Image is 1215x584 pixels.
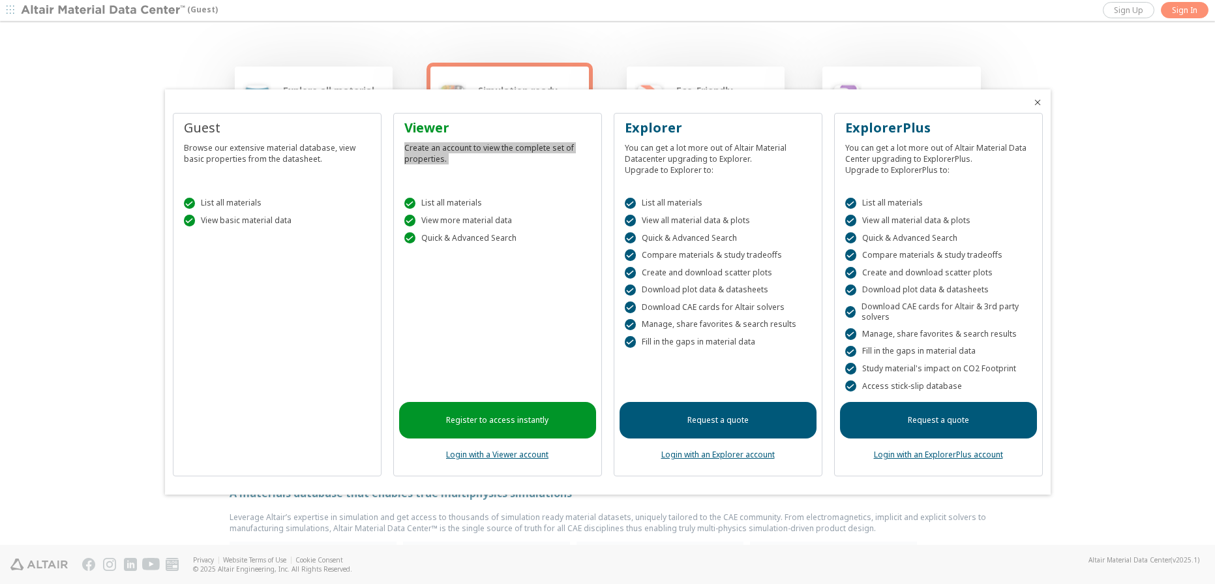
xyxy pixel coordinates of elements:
[845,306,856,318] div: 
[625,267,637,279] div: 
[184,119,370,137] div: Guest
[184,198,196,209] div: 
[845,346,857,358] div: 
[845,215,1032,226] div: View all material data & plots
[625,232,637,244] div: 
[184,215,196,226] div: 
[625,232,811,244] div: Quick & Advanced Search
[845,232,1032,244] div: Quick & Advanced Search
[625,198,811,209] div: List all materials
[625,284,811,296] div: Download plot data & datasheets
[404,215,416,226] div: 
[845,249,1032,261] div: Compare materials & study tradeoffs
[845,232,857,244] div: 
[625,336,811,348] div: Fill in the gaps in material data
[845,267,1032,279] div: Create and download scatter plots
[845,137,1032,176] div: You can get a lot more out of Altair Material Data Center upgrading to ExplorerPlus. Upgrade to E...
[845,119,1032,137] div: ExplorerPlus
[184,215,370,226] div: View basic material data
[404,198,416,209] div: 
[625,267,811,279] div: Create and download scatter plots
[625,215,637,226] div: 
[845,328,1032,340] div: Manage, share favorites & search results
[625,319,637,331] div: 
[845,363,857,375] div: 
[625,198,637,209] div: 
[404,232,591,244] div: Quick & Advanced Search
[874,449,1003,460] a: Login with an ExplorerPlus account
[845,363,1032,375] div: Study material's impact on CO2 Footprint
[845,198,857,209] div: 
[625,119,811,137] div: Explorer
[845,198,1032,209] div: List all materials
[840,402,1037,438] a: Request a quote
[625,249,811,261] div: Compare materials & study tradeoffs
[625,301,811,313] div: Download CAE cards for Altair solvers
[845,284,857,296] div: 
[404,198,591,209] div: List all materials
[625,284,637,296] div: 
[184,198,370,209] div: List all materials
[625,319,811,331] div: Manage, share favorites & search results
[620,402,817,438] a: Request a quote
[404,119,591,137] div: Viewer
[446,449,548,460] a: Login with a Viewer account
[661,449,775,460] a: Login with an Explorer account
[404,215,591,226] div: View more material data
[184,137,370,164] div: Browse our extensive material database, view basic properties from the datasheet.
[625,336,637,348] div: 
[845,267,857,279] div: 
[845,328,857,340] div: 
[1032,97,1043,108] button: Close
[399,402,596,438] a: Register to access instantly
[845,301,1032,322] div: Download CAE cards for Altair & 3rd party solvers
[625,137,811,176] div: You can get a lot more out of Altair Material Datacenter upgrading to Explorer. Upgrade to Explor...
[404,137,591,164] div: Create an account to view the complete set of properties.
[845,380,1032,392] div: Access stick-slip database
[845,249,857,261] div: 
[845,284,1032,296] div: Download plot data & datasheets
[845,380,857,392] div: 
[404,232,416,244] div: 
[625,301,637,313] div: 
[625,215,811,226] div: View all material data & plots
[625,249,637,261] div: 
[845,346,1032,358] div: Fill in the gaps in material data
[845,215,857,226] div: 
